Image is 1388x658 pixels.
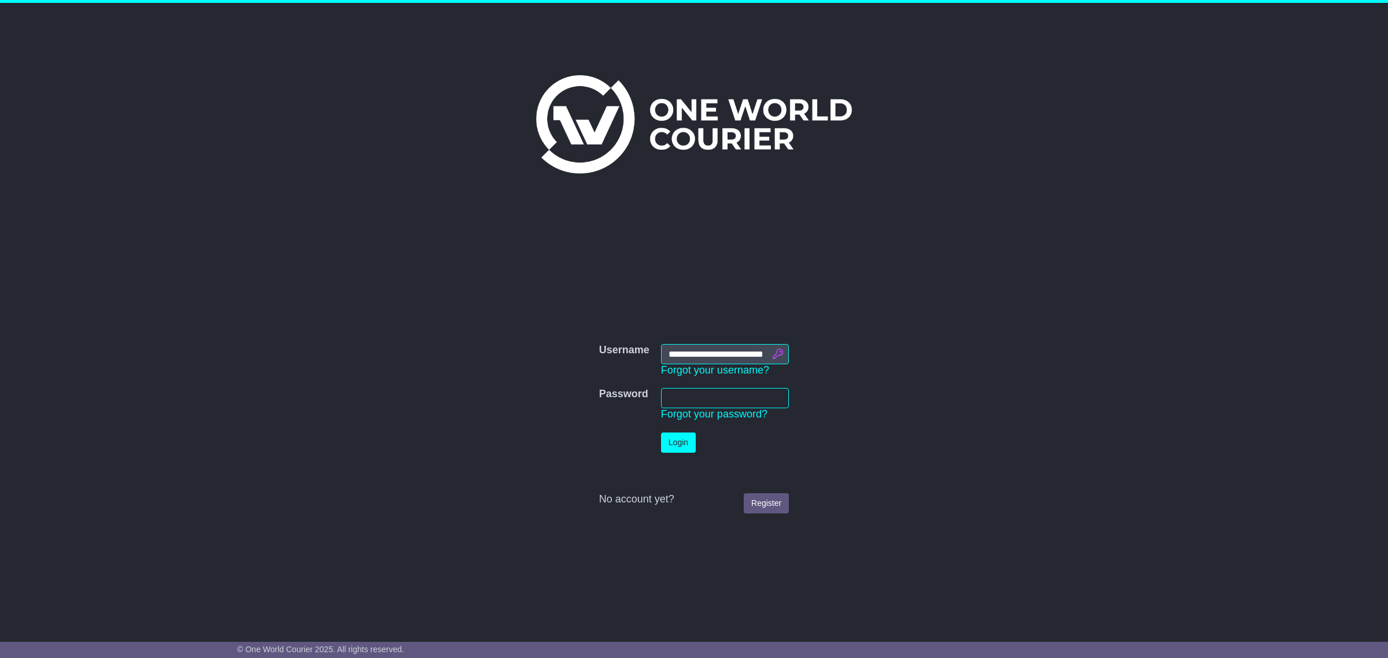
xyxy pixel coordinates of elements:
[661,408,767,420] a: Forgot your password?
[599,344,649,357] label: Username
[744,493,789,513] a: Register
[536,75,852,173] img: One World
[661,432,696,453] button: Login
[599,388,648,401] label: Password
[661,364,769,376] a: Forgot your username?
[237,645,404,654] span: © One World Courier 2025. All rights reserved.
[599,493,789,506] div: No account yet?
